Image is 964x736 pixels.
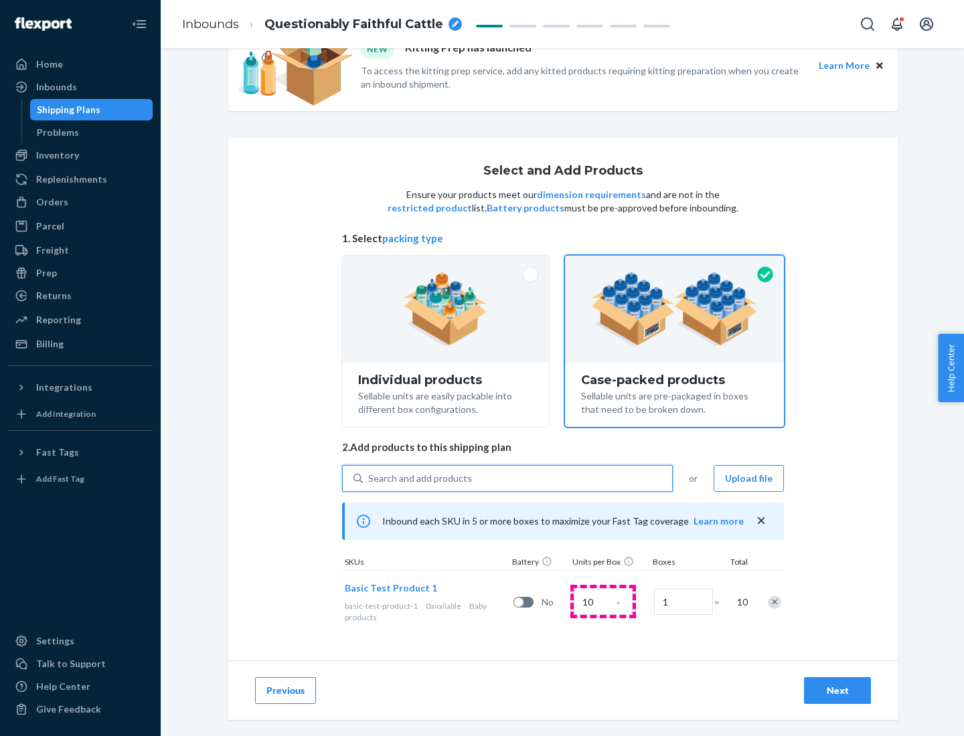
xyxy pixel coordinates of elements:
[754,514,768,528] button: close
[8,699,153,720] button: Give Feedback
[487,201,564,215] button: Battery products
[8,377,153,398] button: Integrations
[264,16,443,33] span: Questionably Faithful Cattle
[8,309,153,331] a: Reporting
[574,588,633,615] input: Case Quantity
[8,653,153,674] a: Talk to Support
[36,703,101,716] div: Give Feedback
[542,595,568,609] span: No
[36,634,74,648] div: Settings
[714,595,728,609] span: =
[8,240,153,261] a: Freight
[255,677,316,704] button: Previous
[361,40,394,58] div: NEW
[36,337,64,351] div: Billing
[388,201,472,215] button: restricted product
[405,40,532,58] p: Kitting Prep has launched
[768,595,781,609] div: Remove Item
[8,442,153,463] button: Fast Tags
[938,334,964,402] button: Help Center
[345,581,437,595] button: Basic Test Product 1
[36,657,106,670] div: Talk to Support
[37,126,79,139] div: Problems
[342,232,784,246] span: 1. Select
[361,64,807,91] p: To access the kitting prep service, add any kitted products requiring kitting preparation when yo...
[714,465,784,492] button: Upload file
[483,165,643,178] h1: Select and Add Products
[591,272,758,346] img: case-pack.59cecea509d18c883b923b81aeac6d0b.png
[815,684,860,697] div: Next
[342,440,784,454] span: 2. Add products to this shipping plan
[386,188,740,215] p: Ensure your products meet our and are not in the list. must be pre-approved before inbounding.
[36,149,79,162] div: Inventory
[650,556,717,570] div: Boxes
[36,244,69,257] div: Freight
[8,676,153,697] a: Help Center
[8,403,153,425] a: Add Integration
[8,262,153,284] a: Prep
[36,173,107,186] div: Replenishments
[15,17,72,31] img: Flexport logo
[717,556,750,570] div: Total
[182,17,239,31] a: Inbounds
[570,556,650,570] div: Units per Box
[358,387,533,416] div: Sellable units are easily packable into different box configurations.
[36,313,81,327] div: Reporting
[342,502,784,540] div: Inbound each SKU in 5 or more boxes to maximize your Fast Tag coverage
[913,11,940,37] button: Open account menu
[509,556,570,570] div: Battery
[734,595,748,609] span: 10
[8,468,153,490] a: Add Fast Tag
[36,58,63,71] div: Home
[854,11,881,37] button: Open Search Box
[804,677,871,704] button: Next
[819,58,870,73] button: Learn More
[382,232,443,246] button: packing type
[36,80,77,94] div: Inbounds
[37,103,100,116] div: Shipping Plans
[404,272,487,346] img: individual-pack.facf35554cb0f1810c75b2bd6df2d64e.png
[36,266,57,280] div: Prep
[8,630,153,652] a: Settings
[345,600,508,623] div: Baby products
[8,145,153,166] a: Inventory
[345,601,418,611] span: basic-test-product-1
[8,333,153,355] a: Billing
[368,472,472,485] div: Search and add products
[872,58,887,73] button: Close
[36,680,90,693] div: Help Center
[8,169,153,190] a: Replenishments
[8,191,153,213] a: Orders
[884,11,910,37] button: Open notifications
[8,54,153,75] a: Home
[8,215,153,237] a: Parcel
[36,219,64,233] div: Parcel
[36,195,68,209] div: Orders
[358,373,533,387] div: Individual products
[537,188,646,201] button: dimension requirements
[36,408,96,420] div: Add Integration
[654,588,713,615] input: Number of boxes
[426,601,461,611] span: 0 available
[36,446,79,459] div: Fast Tags
[694,515,744,528] button: Learn more
[342,556,509,570] div: SKUs
[30,122,153,143] a: Problems
[30,99,153,120] a: Shipping Plans
[36,289,72,302] div: Returns
[126,11,153,37] button: Close Navigation
[581,373,768,387] div: Case-packed products
[581,387,768,416] div: Sellable units are pre-packaged in boxes that need to be broken down.
[36,381,92,394] div: Integrations
[8,285,153,306] a: Returns
[36,473,84,484] div: Add Fast Tag
[8,76,153,98] a: Inbounds
[345,582,437,593] span: Basic Test Product 1
[689,472,698,485] span: or
[171,5,473,44] ol: breadcrumbs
